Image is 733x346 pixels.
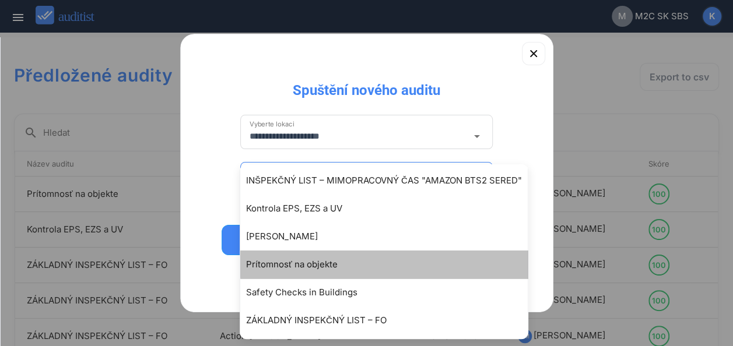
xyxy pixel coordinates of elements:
[246,230,534,243] div: [PERSON_NAME]
[246,257,534,271] div: Prítomnosť na objekte
[237,233,497,247] div: Spustit audit
[246,202,534,216] div: Kontrola EPS, EZS a UV
[283,72,450,100] div: Spuštění nového auditu
[222,225,512,255] button: Spustit audit
[246,313,534,327] div: ZÁKLADNÝ INSPEKČNÝ LIST – FO
[246,174,534,188] div: INŠPEKČNÝ LIST – MIMOPRACOVNÝ ČAS "AMAZON BTS2 SERED"
[469,129,483,143] i: arrow_drop_down
[250,127,468,146] input: Vyberte lokaci
[246,285,534,299] div: Safety Checks in Buildings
